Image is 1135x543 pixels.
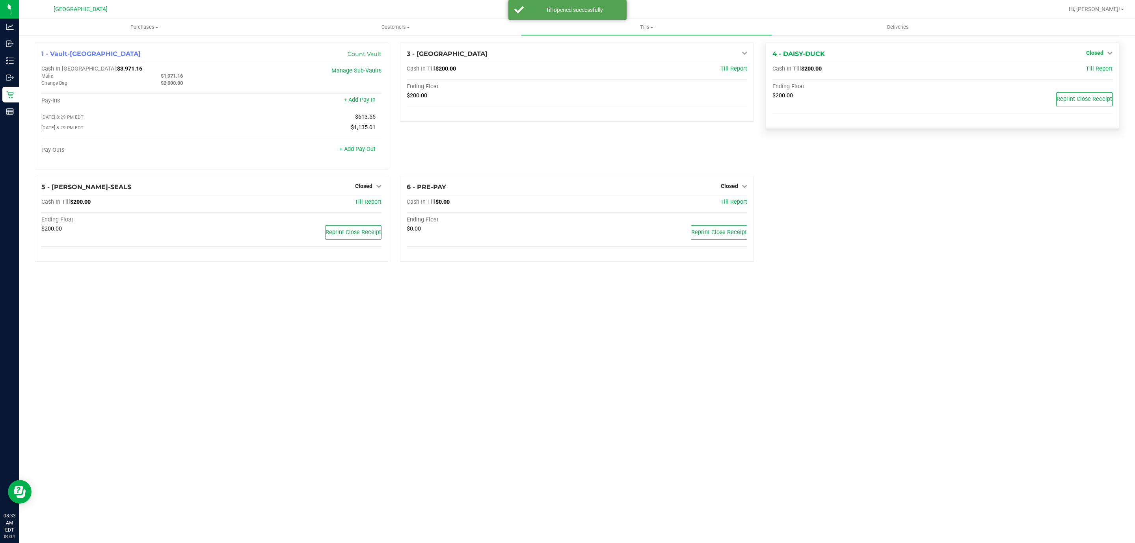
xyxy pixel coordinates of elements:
div: Ending Float [407,216,577,223]
span: Hi, [PERSON_NAME]! [1069,6,1120,12]
span: 1 - Vault-[GEOGRAPHIC_DATA] [41,50,141,58]
span: Closed [355,183,372,189]
span: 5 - [PERSON_NAME]-SEALS [41,183,131,191]
div: Till opened successfully [528,6,621,14]
span: [DATE] 8:29 PM EDT [41,125,84,130]
a: Till Report [355,199,381,205]
span: Customers [270,24,521,31]
span: 6 - PRE-PAY [407,183,446,191]
span: $3,971.16 [117,65,142,72]
inline-svg: Inventory [6,57,14,65]
a: + Add Pay-Out [339,146,376,152]
span: $1,971.16 [161,73,183,79]
span: $200.00 [801,65,822,72]
a: Till Report [720,65,747,72]
span: $2,000.00 [161,80,183,86]
span: Cash In [GEOGRAPHIC_DATA]: [41,65,117,72]
span: [DATE] 8:29 PM EDT [41,114,84,120]
span: Reprint Close Receipt [691,229,747,236]
inline-svg: Outbound [6,74,14,82]
span: $1,135.01 [351,124,376,131]
span: Cash In Till [772,65,801,72]
button: Reprint Close Receipt [325,225,381,240]
a: Tills [521,19,772,35]
span: Main: [41,73,53,79]
span: $0.00 [407,225,421,232]
span: Reprint Close Receipt [326,229,381,236]
a: Deliveries [772,19,1023,35]
span: $613.55 [355,113,376,120]
inline-svg: Retail [6,91,14,99]
a: Manage Sub-Vaults [331,67,381,74]
span: $0.00 [435,199,450,205]
div: Pay-Outs [41,147,212,154]
div: Ending Float [41,216,212,223]
a: Customers [270,19,521,35]
span: Closed [1086,50,1103,56]
inline-svg: Inbound [6,40,14,48]
span: Cash In Till [41,199,70,205]
span: Tills [521,24,772,31]
inline-svg: Analytics [6,23,14,31]
span: $200.00 [41,225,62,232]
span: $200.00 [407,92,427,99]
span: Reprint Close Receipt [1057,96,1112,102]
p: 09/24 [4,534,15,539]
span: 3 - [GEOGRAPHIC_DATA] [407,50,487,58]
span: Cash In Till [407,199,435,205]
iframe: Resource center [8,480,32,504]
button: Reprint Close Receipt [691,225,747,240]
inline-svg: Reports [6,108,14,115]
a: Count Vault [348,50,381,58]
span: Cash In Till [407,65,435,72]
p: 08:33 AM EDT [4,512,15,534]
span: $200.00 [70,199,91,205]
span: $200.00 [772,92,793,99]
a: Till Report [720,199,747,205]
div: Ending Float [772,83,943,90]
div: Pay-Ins [41,97,212,104]
span: 4 - DAISY-DUCK [772,50,825,58]
span: Deliveries [876,24,919,31]
a: Till Report [1086,65,1113,72]
a: Purchases [19,19,270,35]
span: Purchases [19,24,270,31]
span: $200.00 [435,65,456,72]
span: Change Bag: [41,80,69,86]
button: Reprint Close Receipt [1056,92,1113,106]
a: + Add Pay-In [344,97,376,103]
span: [GEOGRAPHIC_DATA] [54,6,108,13]
span: Closed [721,183,738,189]
div: Ending Float [407,83,577,90]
